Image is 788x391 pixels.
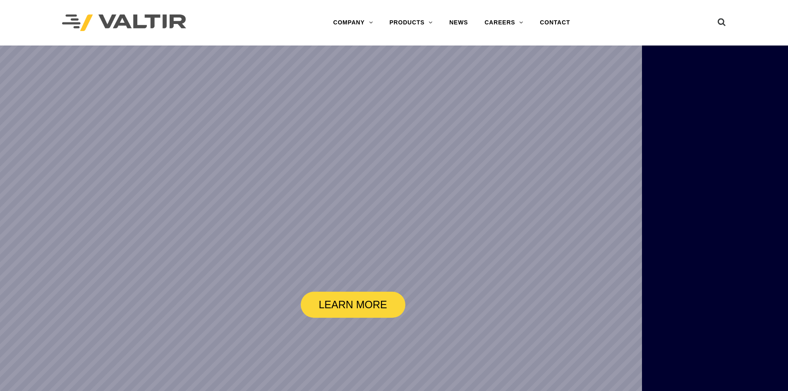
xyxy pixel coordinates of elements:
a: CONTACT [532,14,578,31]
a: PRODUCTS [381,14,441,31]
a: NEWS [441,14,476,31]
a: CAREERS [476,14,532,31]
img: Valtir [62,14,186,31]
a: LEARN MORE [301,292,405,318]
a: COMPANY [325,14,381,31]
